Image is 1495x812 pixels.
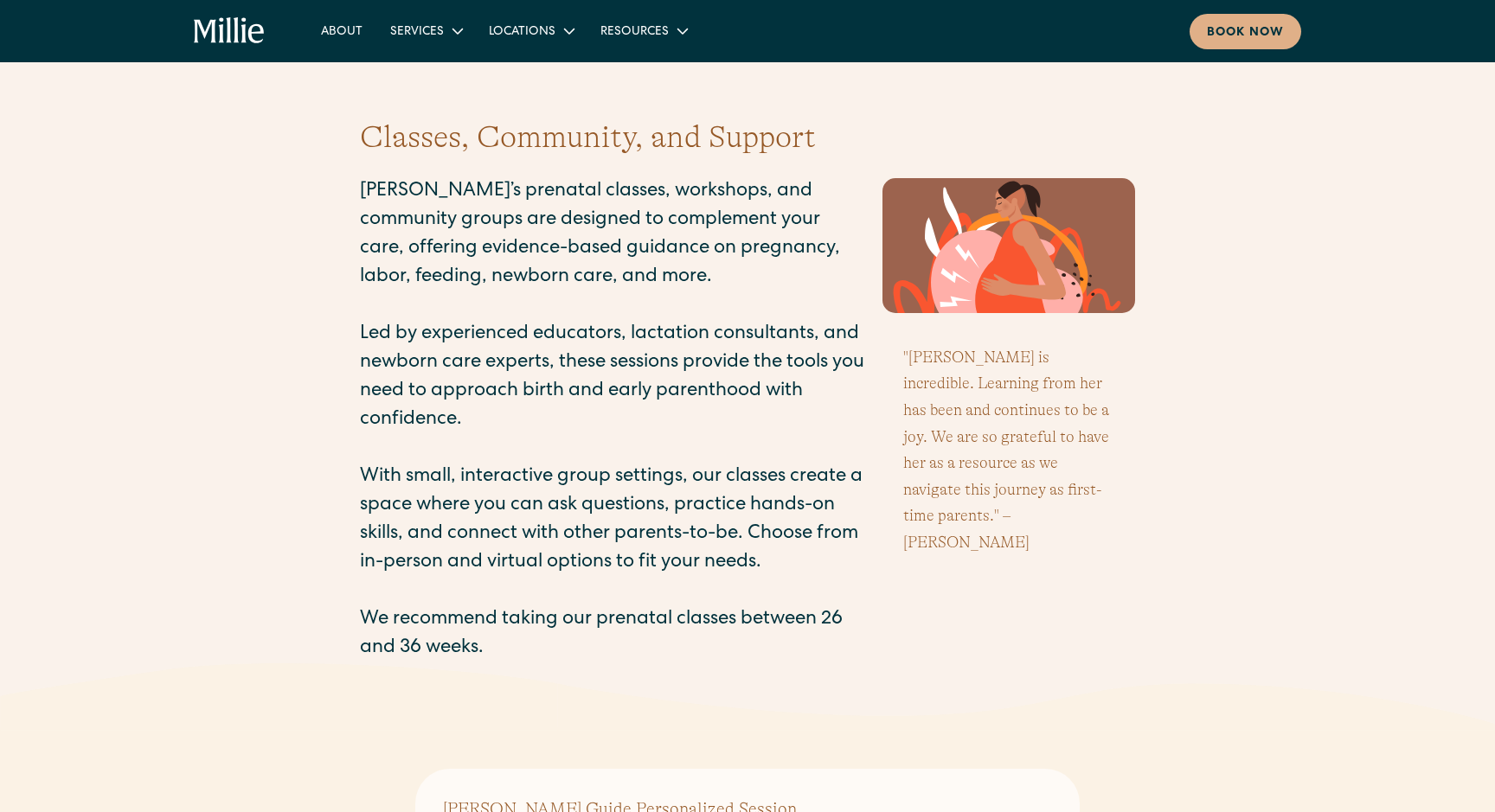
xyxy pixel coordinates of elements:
[376,16,475,45] div: Services
[475,16,587,45] div: Locations
[587,16,700,45] div: Resources
[194,17,266,45] a: home
[360,114,1135,161] h1: Classes, Community, and Support
[1207,24,1284,42] div: Book now
[882,178,1135,313] img: Pregnant person
[360,178,865,663] p: [PERSON_NAME]’s prenatal classes, workshops, and community groups are designed to complement your...
[600,23,669,42] div: Resources
[390,23,444,42] div: Services
[1190,14,1301,49] a: Book now
[882,330,1135,570] blockquote: "[PERSON_NAME] is incredible. Learning from her has been and continues to be a joy. We are so gra...
[489,23,555,42] div: Locations
[307,16,376,45] a: About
